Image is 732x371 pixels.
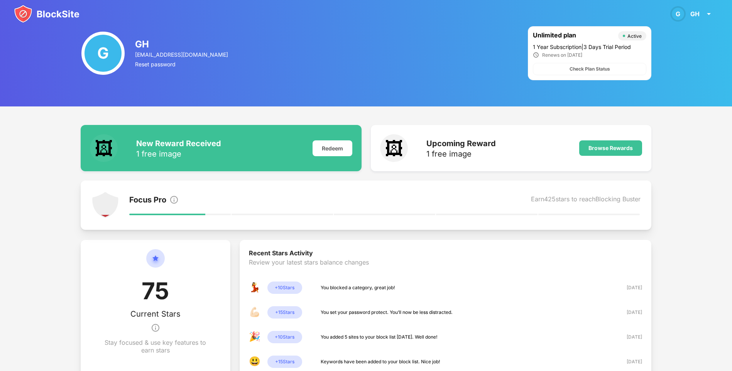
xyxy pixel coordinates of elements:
div: GH [135,39,229,50]
img: points-level-1.svg [91,191,119,219]
div: Renews on [DATE] [542,52,582,58]
div: Keywords have been added to your block list. Nice job! [321,358,440,366]
img: info.svg [151,319,160,337]
div: 1 Year Subscription | 3 Days Trial Period [533,44,646,50]
div: 😃 [249,356,261,368]
div: You set your password protect. You’ll now be less distracted. [321,309,453,316]
div: [DATE] [615,333,642,341]
img: circle-star.svg [146,249,165,277]
div: Upcoming Reward [426,139,496,148]
div: 1 free image [136,150,221,158]
div: Active [627,33,642,39]
div: G [81,32,125,75]
div: New Reward Received [136,139,221,148]
img: blocksite-icon.svg [14,5,79,23]
div: Reset password [135,61,229,67]
div: Redeem [313,140,352,156]
div: You added 5 sites to your block list [DATE]. Well done! [321,333,438,341]
img: clock_ic.svg [533,52,539,58]
div: Check Plan Status [570,65,610,73]
div: GH [690,10,700,18]
div: Current Stars [130,309,181,319]
div: Earn 425 stars to reach Blocking Buster [531,195,641,206]
div: [EMAIL_ADDRESS][DOMAIN_NAME] [135,51,229,58]
div: G [670,6,686,22]
div: Unlimited plan [533,31,614,40]
div: Stay focused & use key features to earn stars [99,339,212,354]
div: + 15 Stars [267,306,302,319]
div: + 10 Stars [267,331,302,343]
img: info.svg [169,195,179,204]
div: Browse Rewards [588,145,633,151]
div: + 10 Stars [267,282,302,294]
div: 🖼 [380,134,408,162]
div: Focus Pro [129,195,166,206]
div: You blocked a category, great job! [321,284,395,292]
div: 🎉 [249,331,261,343]
div: 75 [142,277,169,309]
div: 1 free image [426,150,496,158]
div: + 15 Stars [267,356,302,368]
div: Review your latest stars balance changes [249,258,642,282]
div: [DATE] [615,284,642,292]
div: [DATE] [615,358,642,366]
div: 🖼 [90,134,118,162]
div: 💪🏻 [249,306,261,319]
div: Recent Stars Activity [249,249,642,258]
div: [DATE] [615,309,642,316]
div: 💃 [249,282,261,294]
